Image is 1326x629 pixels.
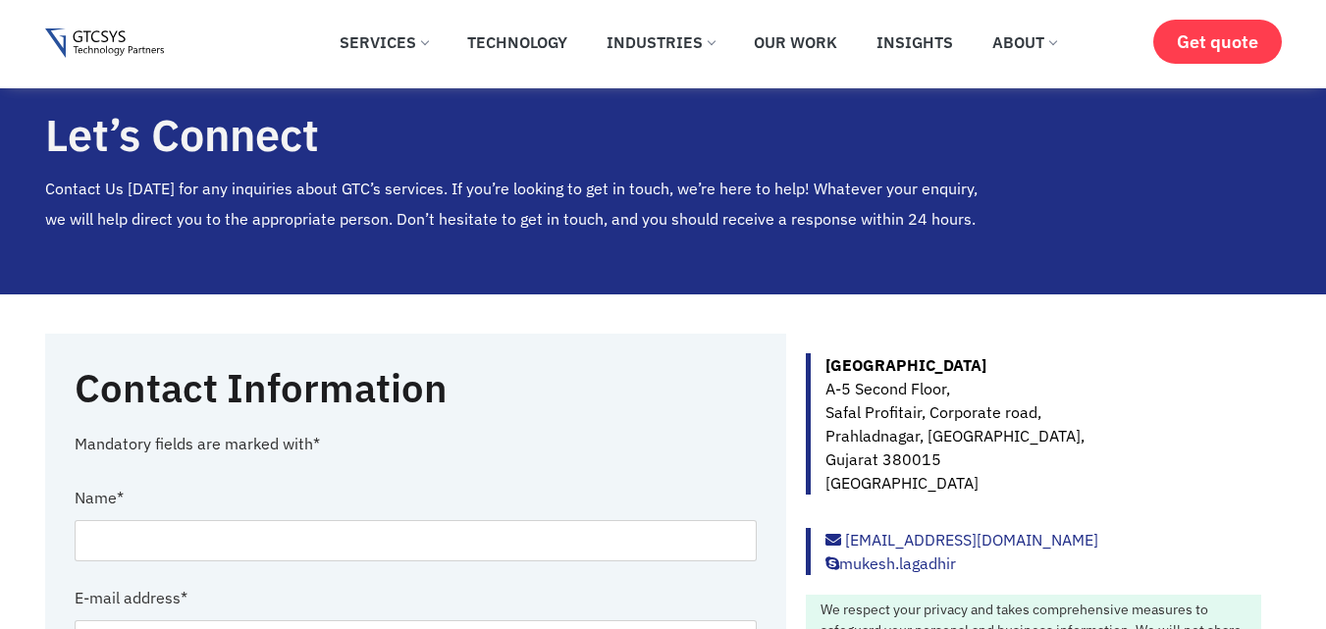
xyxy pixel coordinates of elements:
strong: [GEOGRAPHIC_DATA] [825,355,986,375]
div: Mandatory fields are marked with* [75,432,758,455]
img: Gtcsys logo [45,28,164,59]
span: Get quote [1177,31,1258,52]
a: Technology [452,21,582,64]
a: Our Work [739,21,852,64]
a: [EMAIL_ADDRESS][DOMAIN_NAME] [825,530,1098,550]
a: Services [325,21,443,64]
label: E-mail address [75,575,187,620]
a: Industries [592,21,729,64]
a: Get quote [1153,20,1282,64]
p: A-5 Second Floor, Safal Profitair, Corporate road, Prahladnagar, [GEOGRAPHIC_DATA], Gujarat 38001... [825,353,1261,495]
a: mukesh.lagadhir [825,553,956,573]
h2: Contact Information [75,363,703,412]
a: About [978,21,1071,64]
h3: Let’s Connect [45,111,999,160]
p: Contact Us [DATE] for any inquiries about GTC’s services. If you’re looking to get in touch, we’r... [45,174,999,234]
a: Insights [862,21,968,64]
label: Name [75,475,124,520]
